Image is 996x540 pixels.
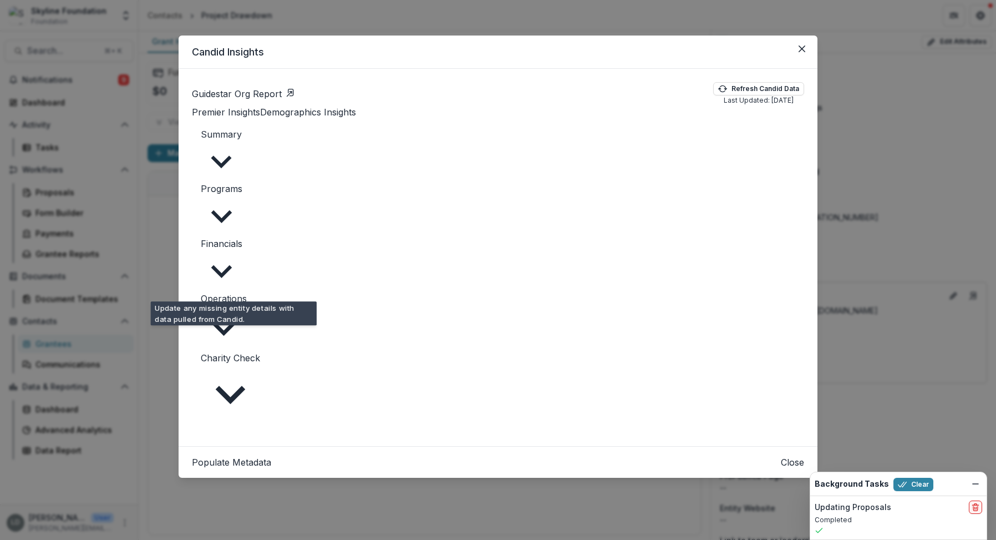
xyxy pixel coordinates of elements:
button: Summary [201,128,242,182]
span: Operations [201,293,247,304]
h2: Background Tasks [815,480,889,489]
button: Premier Insights [192,105,260,119]
p: Completed [815,515,982,525]
span: Programs [201,183,242,194]
p: Last Updated: [DATE] [724,95,794,105]
button: Programs [201,182,242,237]
button: delete [969,501,982,514]
button: Operations [201,292,247,351]
button: Close [781,456,804,469]
span: Summary [201,129,242,140]
button: Clear [893,478,933,491]
a: Guidestar Org Report [192,87,295,100]
button: Demographics Insights [260,105,356,119]
button: Financials [201,237,242,292]
button: Dismiss [969,477,982,491]
span: Charity Check [201,352,260,364]
h2: Updating Proposals [815,503,891,512]
header: Candid Insights [179,36,817,69]
button: Charity Check [201,351,260,424]
span: Financials [201,238,242,249]
button: Populate Metadata [192,456,271,469]
button: Refresh Candid Data [713,82,804,95]
button: Close [793,40,811,58]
